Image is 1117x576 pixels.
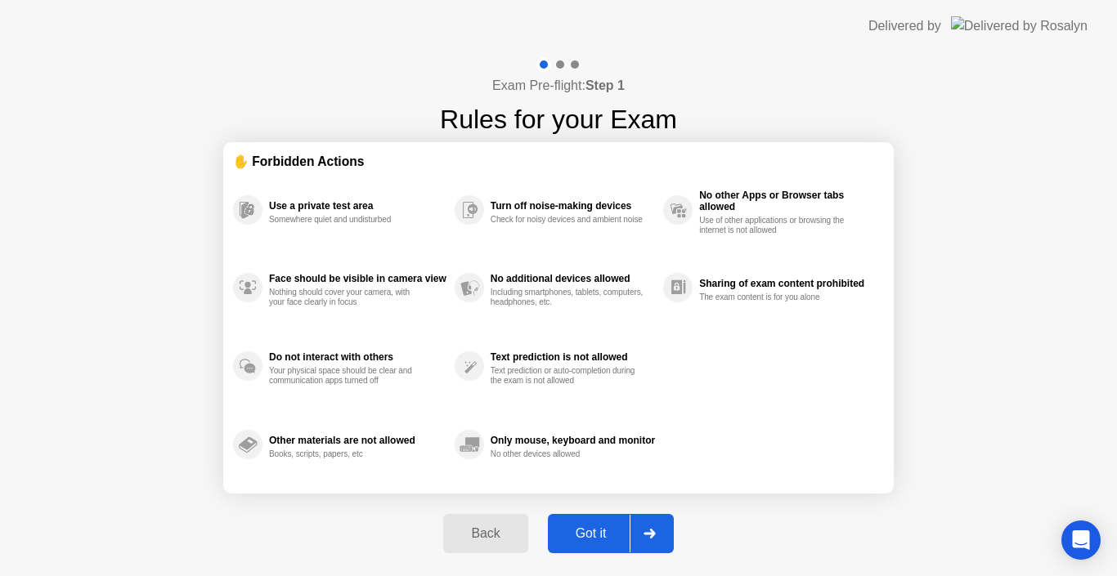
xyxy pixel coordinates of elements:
[491,435,655,446] div: Only mouse, keyboard and monitor
[269,366,424,386] div: Your physical space should be clear and communication apps turned off
[699,278,876,289] div: Sharing of exam content prohibited
[448,526,523,541] div: Back
[491,449,645,459] div: No other devices allowed
[269,200,446,212] div: Use a private test area
[699,216,854,235] div: Use of other applications or browsing the internet is not allowed
[548,514,674,553] button: Got it
[491,215,645,225] div: Check for noisy devices and ambient noise
[269,273,446,284] div: Face should be visible in camera view
[491,200,655,212] div: Turn off noise-making devices
[699,190,876,212] div: No other Apps or Browser tabs allowed
[491,366,645,386] div: Text prediction or auto-completion during the exam is not allowed
[269,435,446,446] div: Other materials are not allowed
[492,76,625,96] h4: Exam Pre-flight:
[443,514,527,553] button: Back
[491,288,645,307] div: Including smartphones, tablets, computers, headphones, etc.
[1061,520,1101,560] div: Open Intercom Messenger
[699,292,854,302] div: The exam content is for you alone
[951,16,1088,35] img: Delivered by Rosalyn
[269,351,446,363] div: Do not interact with others
[491,273,655,284] div: No additional devices allowed
[233,152,884,171] div: ✋ Forbidden Actions
[440,100,677,139] h1: Rules for your Exam
[269,288,424,307] div: Nothing should cover your camera, with your face clearly in focus
[868,16,941,36] div: Delivered by
[491,351,655,363] div: Text prediction is not allowed
[553,526,630,541] div: Got it
[269,215,424,225] div: Somewhere quiet and undisturbed
[269,449,424,459] div: Books, scripts, papers, etc
[585,78,625,92] b: Step 1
